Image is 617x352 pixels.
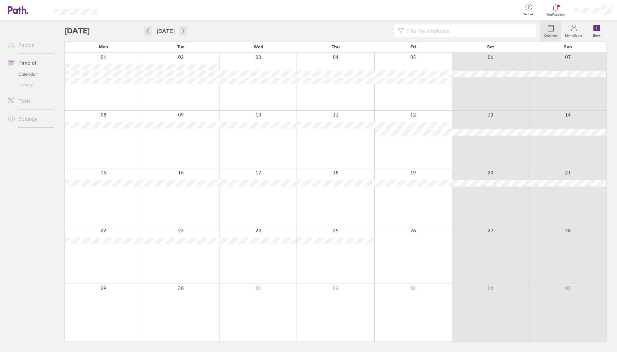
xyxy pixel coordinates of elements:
a: Time off [3,56,54,69]
a: People [3,39,54,51]
a: My holidays [561,21,586,41]
span: Notifications [545,13,566,17]
span: Get help [518,12,539,16]
span: Tue [177,44,184,49]
input: Filter by employee [404,25,533,37]
a: Calendar [540,21,561,41]
label: Book [589,32,604,38]
label: Calendar [540,32,561,38]
span: Sat [487,44,494,49]
a: Settings [3,112,54,125]
a: Book [586,21,607,41]
a: Tools [3,95,54,107]
label: My holidays [561,32,586,38]
button: [DATE] [152,26,180,36]
a: Notifications [545,3,566,17]
span: Mon [99,44,108,49]
span: Wed [254,44,263,49]
span: Thu [332,44,340,49]
span: Sun [564,44,572,49]
a: Calendar [3,69,54,79]
a: History [3,79,54,89]
span: Fri [410,44,416,49]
